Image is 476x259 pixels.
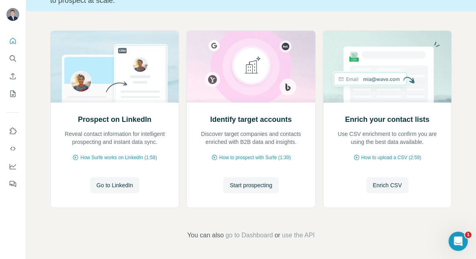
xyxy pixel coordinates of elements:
span: How to upload a CSV (2:59) [362,154,421,161]
button: Enrich CSV [6,69,19,83]
button: Use Surfe on LinkedIn [6,124,19,138]
p: Discover target companies and contacts enriched with B2B data and insights. [195,130,307,146]
button: Quick start [6,34,19,48]
h2: Prospect on LinkedIn [78,114,151,125]
button: Enrich CSV [366,177,408,193]
span: Enrich CSV [373,181,402,189]
span: Go to LinkedIn [96,181,133,189]
span: or [275,231,280,240]
img: Avatar [6,8,19,21]
img: Enrich your contact lists [323,31,452,103]
iframe: Intercom live chat [449,232,468,251]
span: How Surfe works on LinkedIn (1:58) [80,154,157,161]
button: use the API [282,231,315,240]
p: Reveal contact information for intelligent prospecting and instant data sync. [59,130,171,146]
button: Use Surfe API [6,142,19,156]
button: Start prospecting [223,177,279,193]
span: You can also [187,231,224,240]
span: Start prospecting [230,181,272,189]
img: Identify target accounts [186,31,315,103]
span: How to prospect with Surfe (1:30) [219,154,291,161]
button: My lists [6,87,19,101]
img: Prospect on LinkedIn [50,31,179,103]
button: go to Dashboard [225,231,273,240]
button: Go to LinkedIn [90,177,139,193]
button: Dashboard [6,159,19,174]
span: 1 [465,232,472,238]
p: Use CSV enrichment to confirm you are using the best data available. [331,130,443,146]
button: Search [6,51,19,66]
h2: Identify target accounts [210,114,292,125]
button: Feedback [6,177,19,191]
h2: Enrich your contact lists [345,114,429,125]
